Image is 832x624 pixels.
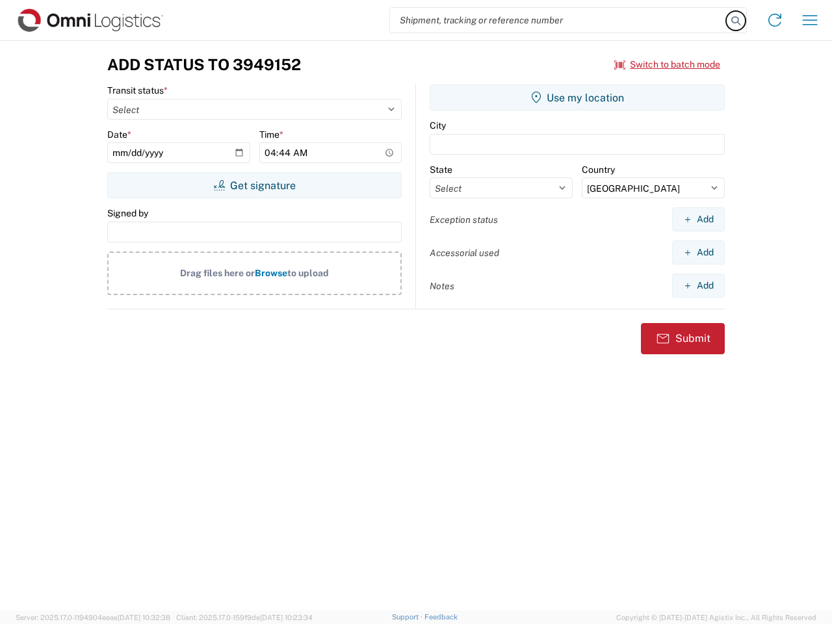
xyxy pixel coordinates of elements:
span: to upload [287,268,329,278]
span: Browse [255,268,287,278]
button: Add [672,207,725,231]
label: Exception status [430,214,498,226]
label: Time [259,129,283,140]
button: Add [672,274,725,298]
label: Accessorial used [430,247,499,259]
input: Shipment, tracking or reference number [390,8,727,32]
span: Drag files here or [180,268,255,278]
button: Use my location [430,84,725,110]
button: Add [672,240,725,265]
span: [DATE] 10:23:34 [260,614,313,621]
label: Notes [430,280,454,292]
a: Feedback [424,613,458,621]
button: Get signature [107,172,402,198]
label: Country [582,164,615,175]
h3: Add Status to 3949152 [107,55,301,74]
label: City [430,120,446,131]
span: Server: 2025.17.0-1194904eeae [16,614,170,621]
button: Switch to batch mode [614,54,720,75]
label: Date [107,129,131,140]
span: Client: 2025.17.0-159f9de [176,614,313,621]
label: State [430,164,452,175]
label: Signed by [107,207,148,219]
label: Transit status [107,84,168,96]
span: Copyright © [DATE]-[DATE] Agistix Inc., All Rights Reserved [616,612,816,623]
button: Submit [641,323,725,354]
span: [DATE] 10:32:38 [118,614,170,621]
a: Support [392,613,424,621]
